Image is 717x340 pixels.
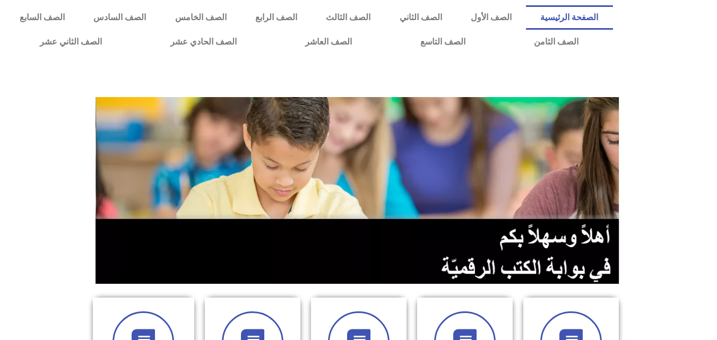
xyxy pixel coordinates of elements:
[79,5,160,30] a: الصف السادس
[161,5,241,30] a: الصف الخامس
[385,5,456,30] a: الصف الثاني
[312,5,385,30] a: الصف الثالث
[526,5,612,30] a: الصفحة الرئيسية
[5,30,136,54] a: الصف الثاني عشر
[5,5,79,30] a: الصف السابع
[386,30,499,54] a: الصف التاسع
[136,30,271,54] a: الصف الحادي عشر
[499,30,612,54] a: الصف الثامن
[271,30,386,54] a: الصف العاشر
[456,5,526,30] a: الصف الأول
[241,5,312,30] a: الصف الرابع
